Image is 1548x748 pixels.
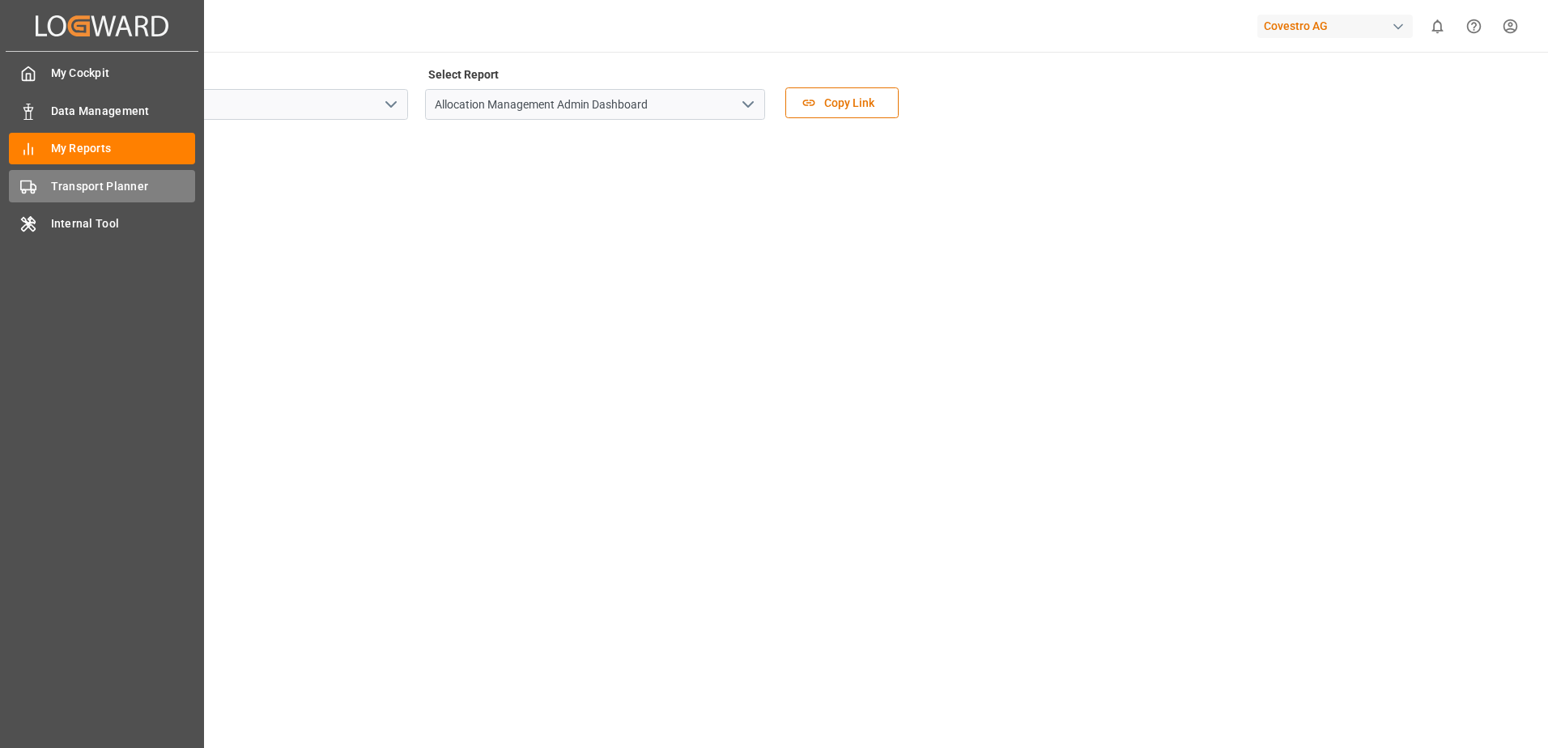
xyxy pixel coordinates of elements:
[9,95,195,126] a: Data Management
[378,92,402,117] button: open menu
[785,87,899,118] button: Copy Link
[9,208,195,240] a: Internal Tool
[9,170,195,202] a: Transport Planner
[816,95,882,112] span: Copy Link
[51,103,196,120] span: Data Management
[51,140,196,157] span: My Reports
[735,92,759,117] button: open menu
[9,133,195,164] a: My Reports
[51,65,196,82] span: My Cockpit
[51,178,196,195] span: Transport Planner
[1456,8,1492,45] button: Help Center
[425,63,501,86] label: Select Report
[9,57,195,89] a: My Cockpit
[51,215,196,232] span: Internal Tool
[1257,15,1413,38] div: Covestro AG
[425,89,765,120] input: Type to search/select
[68,89,408,120] input: Type to search/select
[1257,11,1419,41] button: Covestro AG
[1419,8,1456,45] button: show 0 new notifications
